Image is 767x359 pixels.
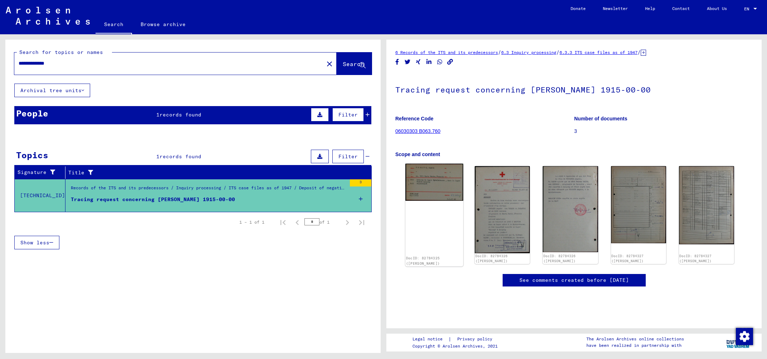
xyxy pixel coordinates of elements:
a: 6 Records of the ITS and its predecessors [395,50,498,55]
img: yv_logo.png [725,333,752,351]
img: 002.jpg [679,166,734,244]
div: Change consent [736,328,753,345]
a: DocID: 82784326 ([PERSON_NAME]) [475,254,508,263]
button: Copy link [446,58,454,66]
div: Signature [18,169,60,176]
button: Next page [340,215,355,229]
button: Clear [322,56,337,71]
span: Search [343,60,364,68]
div: Records of the ITS and its predecessors / Inquiry processing / ITS case files as of 1947 / Deposi... [71,185,346,195]
button: Filter [332,150,364,163]
img: 001.jpg [611,166,666,243]
button: Show less [14,236,59,249]
div: Title [68,167,365,178]
div: | [412,335,501,343]
div: Signature [18,167,67,178]
button: Last page [355,215,369,229]
img: 001.jpg [405,164,463,201]
span: Filter [338,153,358,160]
button: Share on Xing [415,58,422,66]
div: People [16,107,48,120]
button: Search [337,53,372,75]
div: Tracing request concerning [PERSON_NAME] 1915-00-00 [71,196,235,203]
span: records found [160,111,201,118]
span: 1 [156,111,160,118]
b: Reference Code [395,116,434,121]
a: DocID: 82784325 ([PERSON_NAME]) [406,256,440,265]
button: Previous page [290,215,304,229]
button: Share on Twitter [404,58,411,66]
p: The Arolsen Archives online collections [586,336,684,342]
button: Share on LinkedIn [425,58,433,66]
b: Scope and content [395,151,440,157]
div: of 1 [304,219,340,225]
span: Filter [338,111,358,118]
span: EN [744,6,752,11]
span: / [556,49,560,55]
img: Arolsen_neg.svg [6,7,90,25]
a: DocID: 82784326 ([PERSON_NAME]) [543,254,576,263]
td: [TECHNICAL_ID] [15,179,65,212]
a: 6.3 Inquiry processing [501,50,556,55]
b: Number of documents [574,116,627,121]
button: Share on Facebook [394,58,401,66]
a: Browse archive [132,16,194,33]
span: / [498,49,501,55]
a: DocID: 82784327 ([PERSON_NAME]) [611,254,644,263]
p: Copyright © Arolsen Archives, 2021 [412,343,501,349]
a: 06030303 B063.760 [395,128,440,134]
a: Search [96,16,132,34]
mat-icon: close [325,60,334,68]
a: 6.3.3 ITS case files as of 1947 [560,50,637,55]
a: Privacy policy [451,335,501,343]
a: See comments created before [DATE] [519,276,629,284]
button: First page [276,215,290,229]
span: / [637,49,641,55]
a: Legal notice [412,335,448,343]
p: have been realized in partnership with [586,342,684,349]
mat-label: Search for topics or names [19,49,103,55]
div: Title [68,169,357,176]
button: Filter [332,108,364,121]
img: Change consent [736,328,753,345]
img: 002.jpg [543,166,598,252]
span: Show less [20,239,49,246]
p: 3 [574,128,753,135]
button: Share on WhatsApp [436,58,444,66]
button: Archival tree units [14,84,90,97]
a: DocID: 82784327 ([PERSON_NAME]) [679,254,712,263]
h1: Tracing request concerning [PERSON_NAME] 1915-00-00 [395,73,753,105]
img: 001.jpg [475,166,530,253]
div: 1 – 1 of 1 [239,219,264,225]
